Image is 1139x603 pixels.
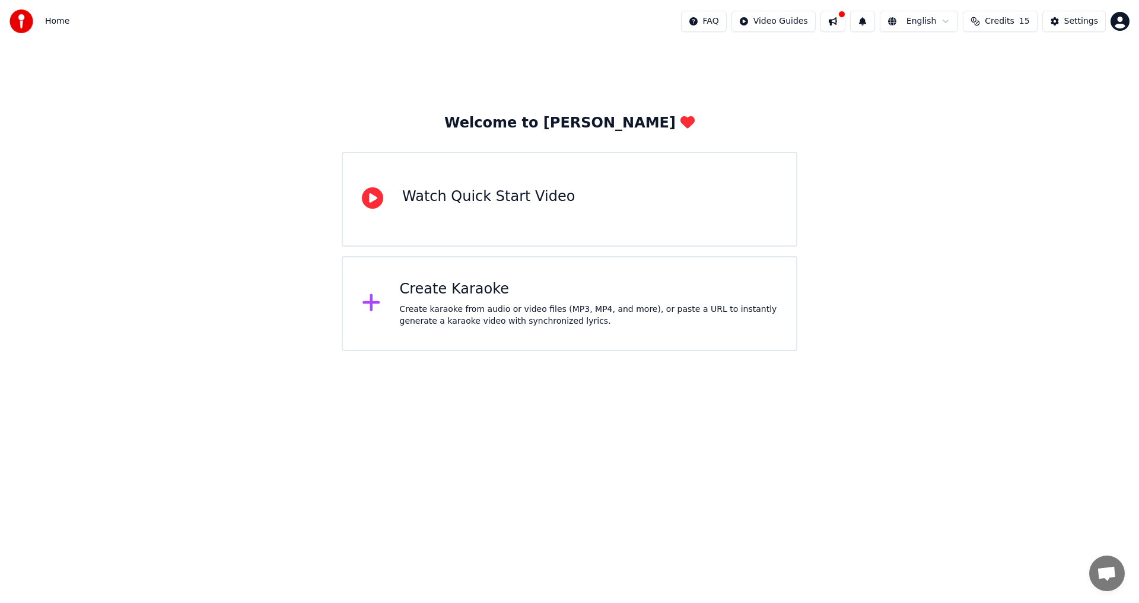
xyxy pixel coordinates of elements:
[45,15,69,27] span: Home
[400,280,778,299] div: Create Karaoke
[681,11,727,32] button: FAQ
[402,187,575,206] div: Watch Quick Start Video
[400,304,778,327] div: Create karaoke from audio or video files (MP3, MP4, and more), or paste a URL to instantly genera...
[1019,15,1030,27] span: 15
[1042,11,1106,32] button: Settings
[45,15,69,27] nav: breadcrumb
[444,114,695,133] div: Welcome to [PERSON_NAME]
[1064,15,1098,27] div: Settings
[731,11,816,32] button: Video Guides
[1089,556,1125,591] div: Open chat
[9,9,33,33] img: youka
[963,11,1037,32] button: Credits15
[985,15,1014,27] span: Credits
